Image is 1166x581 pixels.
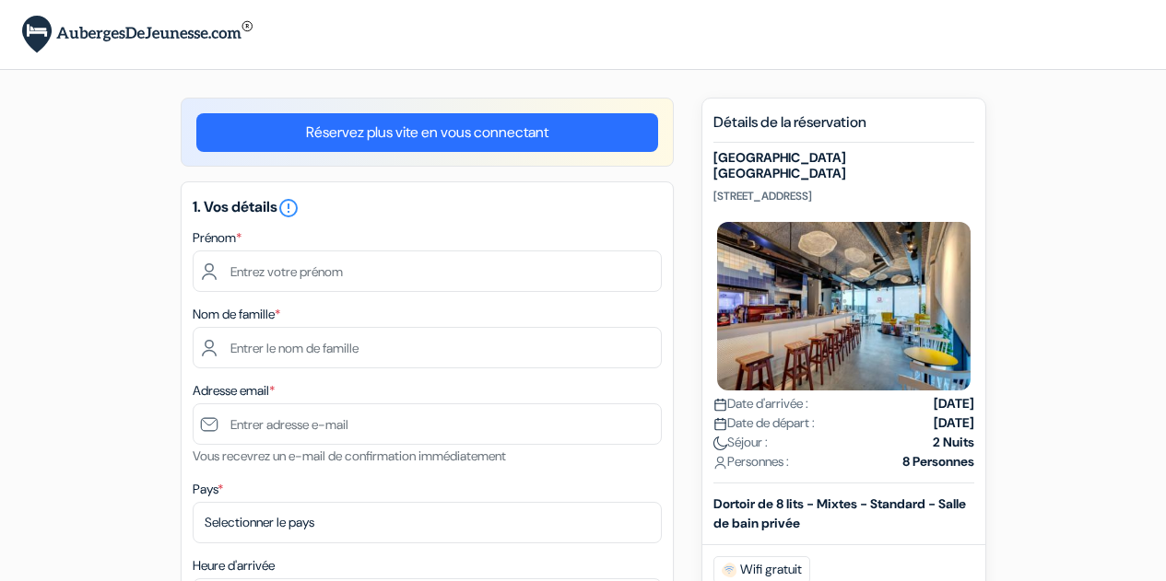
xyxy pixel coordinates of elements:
[713,452,789,471] span: Personnes :
[934,413,974,433] strong: [DATE]
[934,394,974,413] strong: [DATE]
[902,452,974,471] strong: 8 Personnes
[277,197,300,216] a: error_outline
[193,305,280,324] label: Nom de famille
[722,563,736,577] img: free_wifi.svg
[713,413,815,433] span: Date de départ :
[193,447,506,464] small: Vous recevrez un e-mail de confirmation immédiatement
[713,189,974,203] p: [STREET_ADDRESS]
[196,113,658,152] a: Réservez plus vite en vous connectant
[193,381,275,401] label: Adresse email
[193,250,662,292] input: Entrez votre prénom
[713,394,808,413] span: Date d'arrivée :
[933,433,974,452] strong: 2 Nuits
[713,495,966,531] b: Dortoir de 8 lits - Mixtes - Standard - Salle de bain privée
[193,228,241,248] label: Prénom
[193,403,662,445] input: Entrer adresse e-mail
[193,327,662,368] input: Entrer le nom de famille
[193,197,662,219] h5: 1. Vos détails
[713,150,974,181] h5: [GEOGRAPHIC_DATA] [GEOGRAPHIC_DATA]
[713,433,768,452] span: Séjour :
[713,456,727,470] img: user_icon.svg
[713,398,727,412] img: calendar.svg
[713,436,727,450] img: moon.svg
[277,197,300,219] i: error_outline
[713,113,974,143] h5: Détails de la réservation
[193,556,275,575] label: Heure d'arrivée
[193,480,223,499] label: Pays
[713,417,727,431] img: calendar.svg
[22,16,253,53] img: AubergesDeJeunesse.com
